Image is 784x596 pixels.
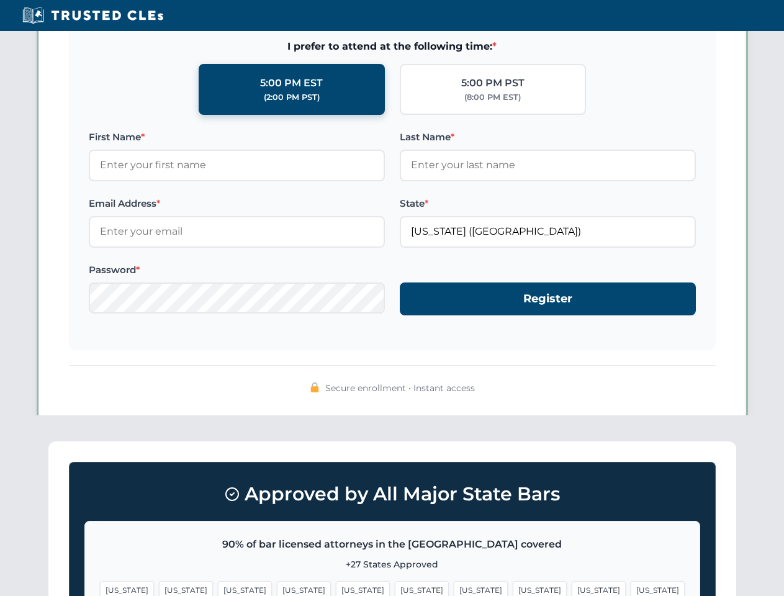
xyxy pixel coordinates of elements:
[84,477,700,511] h3: Approved by All Major State Bars
[89,216,385,247] input: Enter your email
[400,216,696,247] input: Florida (FL)
[260,75,323,91] div: 5:00 PM EST
[310,382,320,392] img: 🔒
[464,91,521,104] div: (8:00 PM EST)
[89,150,385,181] input: Enter your first name
[89,38,696,55] span: I prefer to attend at the following time:
[19,6,167,25] img: Trusted CLEs
[264,91,320,104] div: (2:00 PM PST)
[400,282,696,315] button: Register
[461,75,525,91] div: 5:00 PM PST
[100,558,685,571] p: +27 States Approved
[400,196,696,211] label: State
[325,381,475,395] span: Secure enrollment • Instant access
[89,263,385,278] label: Password
[89,196,385,211] label: Email Address
[100,536,685,553] p: 90% of bar licensed attorneys in the [GEOGRAPHIC_DATA] covered
[400,150,696,181] input: Enter your last name
[400,130,696,145] label: Last Name
[89,130,385,145] label: First Name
